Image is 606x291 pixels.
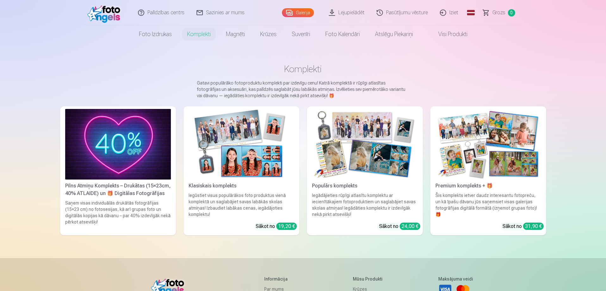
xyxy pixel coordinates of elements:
[197,80,409,99] p: Gatavi populārāko fotoproduktu komplekti par izdevīgu cenu! Katrā komplektā ir rūpīgi atlasītas f...
[256,223,297,230] div: Sākot no
[435,109,541,180] img: Premium komplekts + 🎁
[63,182,173,197] div: Pilns Atmiņu Komplekts – Drukātas (15×23cm, 40% ATLAIDE) un 🎁 Digitālas Fotogrāfijas
[63,200,173,233] div: Saņem visas individuālās drukātās fotogrāfijas (15×23 cm) no fotosesijas, kā arī grupas foto un d...
[65,63,541,75] h1: Komplekti
[60,106,176,235] a: Pilns Atmiņu Komplekts – Drukātas (15×23cm, 40% ATLAIDE) un 🎁 Digitālas Fotogrāfijas Pilns Atmiņu...
[523,223,544,230] div: 31,90 €
[421,25,475,43] a: Visi produkti
[379,223,420,230] div: Sākot no
[307,106,423,235] a: Populārs komplektsPopulārs komplektsIegādājieties rūpīgi atlasītu komplektu ar iecienītākajiem fo...
[276,223,297,230] div: 19,20 €
[186,182,297,190] div: Klasiskais komplekts
[186,192,297,218] div: Iegūstiet visus populārākos foto produktus vienā komplektā un saglabājiet savas labākās skolas at...
[433,192,544,218] div: Šis komplekts ietver daudz interesantu fotopreču, un kā īpašu dāvanu jūs saņemsiet visas galerija...
[367,25,421,43] a: Atslēgu piekariņi
[492,9,505,16] span: Grozs
[430,106,546,235] a: Premium komplekts + 🎁 Premium komplekts + 🎁Šis komplekts ietver daudz interesantu fotopreču, un k...
[503,223,544,230] div: Sākot no
[131,25,179,43] a: Foto izdrukas
[353,276,386,282] h5: Mūsu produkti
[218,25,253,43] a: Magnēti
[264,276,301,282] h5: Informācija
[282,8,314,17] a: Galerija
[312,109,418,180] img: Populārs komplekts
[400,223,420,230] div: 24,00 €
[253,25,284,43] a: Krūzes
[184,106,299,235] a: Klasiskais komplektsKlasiskais komplektsIegūstiet visus populārākos foto produktus vienā komplekt...
[309,192,420,218] div: Iegādājieties rūpīgi atlasītu komplektu ar iecienītākajiem fotoproduktiem un saglabājiet savas sk...
[438,276,473,282] h5: Maksājuma veidi
[87,3,124,23] img: /fa1
[309,182,420,190] div: Populārs komplekts
[508,9,515,16] span: 0
[284,25,318,43] a: Suvenīri
[318,25,367,43] a: Foto kalendāri
[433,182,544,190] div: Premium komplekts + 🎁
[189,109,294,180] img: Klasiskais komplekts
[179,25,218,43] a: Komplekti
[65,109,171,180] img: Pilns Atmiņu Komplekts – Drukātas (15×23cm, 40% ATLAIDE) un 🎁 Digitālas Fotogrāfijas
